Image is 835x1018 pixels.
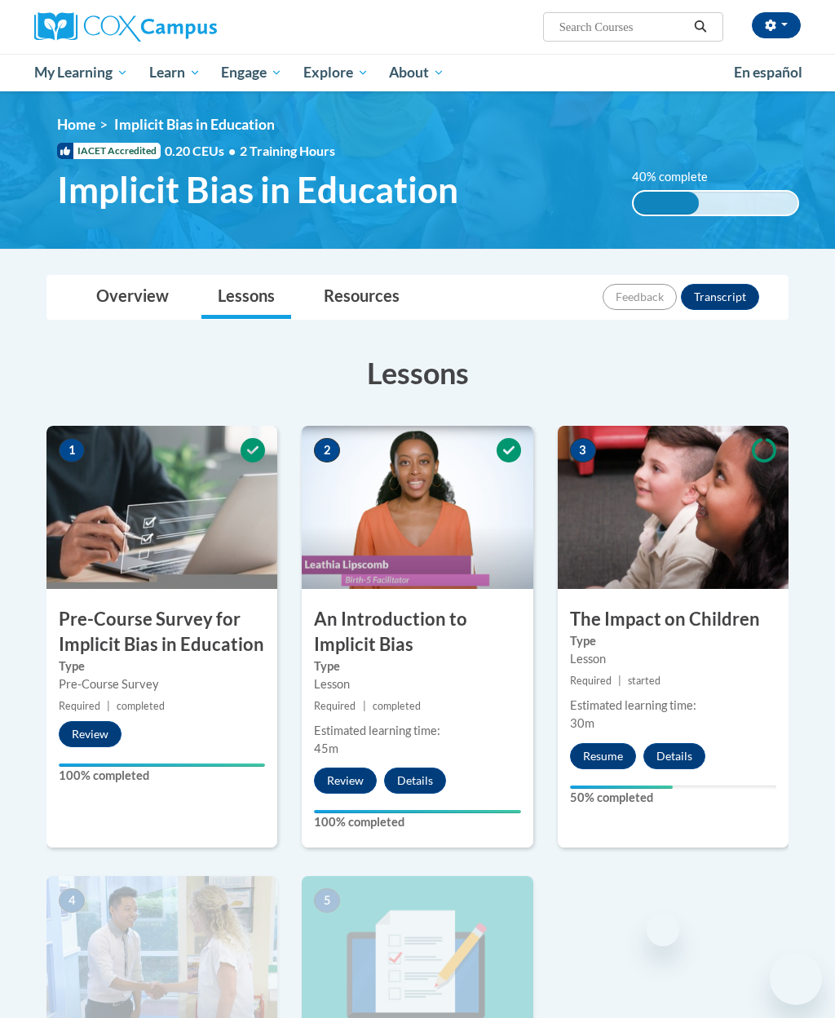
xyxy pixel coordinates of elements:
button: Review [314,768,377,794]
a: Home [57,116,95,133]
img: Course Image [302,426,532,589]
a: Resources [307,276,416,319]
a: En español [723,55,813,90]
div: Your progress [570,786,674,789]
span: 2 [314,438,340,463]
span: completed [373,700,421,712]
span: En español [734,64,802,81]
span: Explore [303,63,369,82]
label: 50% completed [570,789,776,807]
span: IACET Accredited [57,143,161,159]
a: Explore [293,54,379,91]
span: 5 [314,888,340,913]
span: 1 [59,438,85,463]
button: Search [688,17,713,37]
div: Your progress [59,763,265,767]
a: Overview [80,276,185,319]
span: 2 Training Hours [240,143,335,158]
span: 4 [59,888,85,913]
img: Course Image [558,426,789,589]
iframe: Button to launch messaging window [770,953,822,1005]
img: Cox Campus [34,12,217,42]
span: Required [59,700,100,712]
span: | [618,675,621,687]
input: Search Courses [558,17,688,37]
div: Lesson [570,650,776,668]
span: • [228,143,236,158]
span: 3 [570,438,596,463]
div: Your progress [314,810,520,813]
div: Estimated learning time: [314,722,520,740]
a: My Learning [24,54,139,91]
span: | [363,700,366,712]
a: Learn [139,54,211,91]
span: 30m [570,716,594,730]
h3: An Introduction to Implicit Bias [302,607,532,657]
span: Engage [221,63,282,82]
span: Implicit Bias in Education [114,116,275,133]
div: Pre-Course Survey [59,675,265,693]
button: Details [384,768,446,794]
span: | [107,700,110,712]
button: Feedback [603,284,677,310]
button: Transcript [681,284,759,310]
label: 100% completed [314,813,520,831]
span: completed [117,700,165,712]
a: Cox Campus [34,12,273,42]
img: Course Image [46,426,277,589]
div: 40% complete [634,192,699,215]
button: Resume [570,743,636,769]
div: Lesson [314,675,520,693]
span: 45m [314,741,338,755]
span: Learn [149,63,201,82]
div: Estimated learning time: [570,697,776,715]
label: Type [570,632,776,650]
span: Required [570,675,612,687]
a: About [379,54,456,91]
span: Implicit Bias in Education [57,168,458,211]
span: 0.20 CEUs [165,142,240,160]
button: Review [59,721,121,747]
iframe: Close message [647,914,679,946]
a: Engage [210,54,293,91]
h3: The Impact on Children [558,607,789,632]
span: started [628,675,660,687]
h3: Pre-Course Survey for Implicit Bias in Education [46,607,277,657]
div: Main menu [22,54,813,91]
label: 40% complete [632,168,726,186]
span: My Learning [34,63,128,82]
label: Type [314,657,520,675]
button: Account Settings [752,12,801,38]
label: 100% completed [59,767,265,785]
span: Required [314,700,356,712]
h3: Lessons [46,352,789,393]
span: About [389,63,444,82]
label: Type [59,657,265,675]
a: Lessons [201,276,291,319]
button: Details [643,743,705,769]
